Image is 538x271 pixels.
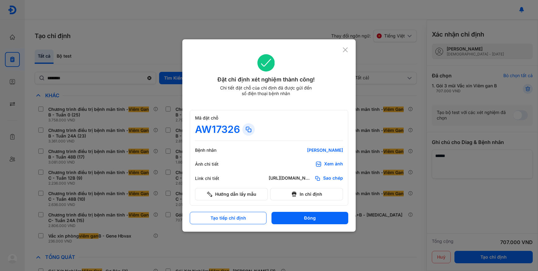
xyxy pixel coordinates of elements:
div: Link chi tiết [195,176,232,181]
div: Chi tiết đặt chỗ của chỉ định đã được gửi đến số điện thoại bệnh nhân [217,85,315,96]
div: [PERSON_NAME] [269,147,343,153]
div: Đặt chỉ định xét nghiệm thành công! [190,75,342,84]
div: Ảnh chi tiết [195,161,232,167]
div: Mã đặt chỗ [195,115,343,121]
div: AW17326 [195,123,240,136]
button: In chỉ định [270,188,343,200]
div: Xem ảnh [324,161,343,167]
span: Sao chép [323,175,343,181]
button: Tạo tiếp chỉ định [190,212,267,224]
div: [URL][DOMAIN_NAME] [269,175,312,181]
button: Hướng dẫn lấy mẫu [195,188,268,200]
div: Bệnh nhân [195,147,232,153]
button: Đóng [271,212,348,224]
